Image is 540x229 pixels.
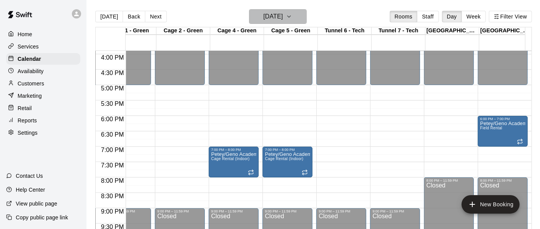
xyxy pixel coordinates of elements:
span: 4:00 PM [99,54,126,61]
div: 7:00 PM – 8:00 PM [265,148,310,152]
button: Filter View [489,11,532,22]
a: Services [6,41,80,52]
span: 8:00 PM [99,177,126,184]
div: 7:00 PM – 8:00 PM: Petey/Geno Academy [263,147,312,177]
button: Back [123,11,145,22]
span: Recurring event [302,169,308,176]
p: Customers [18,80,44,87]
a: Availability [6,65,80,77]
button: [DATE] [249,9,307,24]
div: 9:00 PM – 11:59 PM [372,209,418,213]
p: Contact Us [16,172,43,180]
button: add [462,195,520,214]
button: [DATE] [95,11,123,22]
a: Retail [6,102,80,114]
p: View public page [16,200,57,207]
a: Settings [6,127,80,139]
button: Week [462,11,486,22]
span: 7:00 PM [99,147,126,153]
p: Retail [18,104,32,112]
span: 6:30 PM [99,131,126,138]
p: Help Center [16,186,45,194]
p: Calendar [18,55,41,63]
p: Services [18,43,39,50]
div: 9:00 PM – 11:59 PM [211,209,256,213]
div: 6:00 PM – 7:00 PM: Petey/Geno Academy [478,116,528,147]
span: Cage Rental (Indoor) [265,157,303,161]
div: Tunnel 6 - Tech [318,27,372,35]
div: 7:00 PM – 8:00 PM: Petey/Geno Academy [209,147,259,177]
span: Recurring event [517,139,523,145]
span: 7:30 PM [99,162,126,169]
div: 9:00 PM – 11:59 PM [265,209,310,213]
h6: [DATE] [263,11,283,22]
button: Staff [417,11,439,22]
span: 5:00 PM [99,85,126,92]
div: Cage 4 - Green [210,27,264,35]
p: Settings [18,129,38,137]
p: Reports [18,117,37,124]
button: Next [145,11,166,22]
div: 9:00 PM – 11:59 PM [319,209,364,213]
div: 6:00 PM – 7:00 PM [480,117,525,121]
span: 4:30 PM [99,70,126,76]
div: 8:00 PM – 11:59 PM [480,179,525,182]
p: Availability [18,67,44,75]
p: Marketing [18,92,42,100]
div: [GEOGRAPHIC_DATA] [479,27,533,35]
span: 6:00 PM [99,116,126,122]
span: Recurring event [248,169,254,176]
span: Cage Rental (Indoor) [211,157,249,161]
span: 8:30 PM [99,193,126,199]
div: Cage 1 - Green [103,27,156,35]
a: Customers [6,78,80,89]
span: 9:00 PM [99,208,126,215]
div: Tunnel 7 - Tech [372,27,425,35]
div: 9:00 PM – 11:59 PM [103,209,149,213]
div: Cage 2 - Green [156,27,210,35]
div: 8:00 PM – 11:59 PM [426,179,472,182]
a: Marketing [6,90,80,102]
p: Home [18,30,32,38]
a: Home [6,28,80,40]
div: 7:00 PM – 8:00 PM [211,148,256,152]
div: Cage 5 - Green [264,27,318,35]
span: Field Rental [480,126,502,130]
a: Reports [6,115,80,126]
button: Day [442,11,462,22]
a: Calendar [6,53,80,65]
div: 9:00 PM – 11:59 PM [157,209,203,213]
button: Rooms [390,11,417,22]
div: [GEOGRAPHIC_DATA] [425,27,479,35]
span: 5:30 PM [99,100,126,107]
p: Copy public page link [16,214,68,221]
